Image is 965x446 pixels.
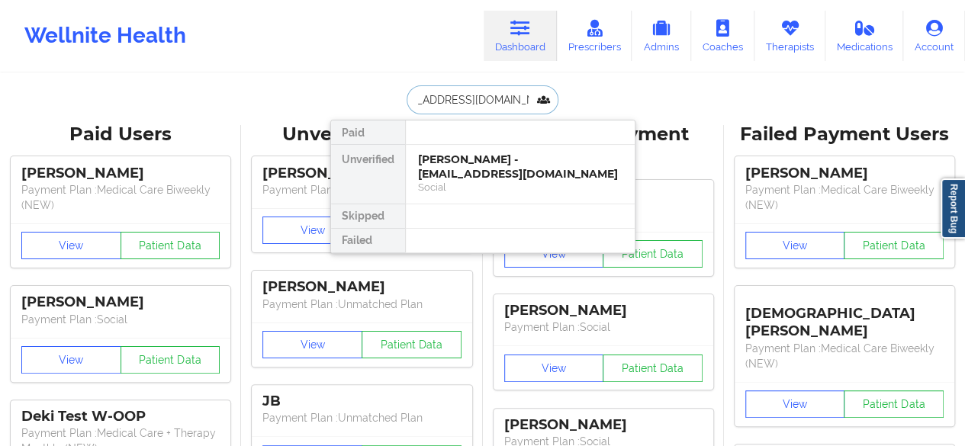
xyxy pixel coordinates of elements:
div: Deki Test W-OOP [21,408,220,425]
p: Payment Plan : Medical Care Biweekly (NEW) [21,182,220,213]
div: Failed Payment Users [735,123,954,146]
div: Paid [331,120,405,145]
button: Patient Data [121,232,220,259]
a: Medications [825,11,904,61]
a: Therapists [754,11,825,61]
button: Patient Data [121,346,220,374]
p: Payment Plan : Medical Care Biweekly (NEW) [745,341,944,371]
div: Unverified Users [252,123,471,146]
p: Payment Plan : Unmatched Plan [262,297,461,312]
div: [PERSON_NAME] [21,294,220,311]
p: Payment Plan : Unmatched Plan [262,182,461,197]
button: View [21,346,121,374]
div: [DEMOGRAPHIC_DATA][PERSON_NAME] [745,294,944,340]
p: Payment Plan : Medical Care Biweekly (NEW) [745,182,944,213]
button: View [504,355,604,382]
div: [PERSON_NAME] [262,165,461,182]
a: Admins [632,11,691,61]
a: Report Bug [941,178,965,239]
div: Paid Users [11,123,230,146]
div: [PERSON_NAME] - [EMAIL_ADDRESS][DOMAIN_NAME] [418,152,622,181]
p: Payment Plan : Unmatched Plan [262,410,461,425]
a: Dashboard [484,11,557,61]
div: Failed [331,229,405,253]
button: View [504,240,604,268]
div: Skipped [331,204,405,229]
div: [PERSON_NAME] [504,302,703,319]
button: Patient Data [844,232,944,259]
div: JB [262,393,461,410]
button: View [745,232,845,259]
div: [PERSON_NAME] [262,278,461,296]
button: Patient Data [362,331,462,358]
button: View [262,331,362,358]
p: Payment Plan : Social [21,312,220,327]
div: Unverified [331,145,405,204]
div: [PERSON_NAME] [504,416,703,434]
button: Patient Data [603,355,703,382]
div: Social [418,181,622,194]
a: Coaches [691,11,754,61]
a: Account [903,11,965,61]
button: Patient Data [603,240,703,268]
button: View [262,217,362,244]
button: View [745,390,845,418]
button: View [21,232,121,259]
p: Payment Plan : Social [504,319,703,335]
button: Patient Data [844,390,944,418]
div: [PERSON_NAME] [21,165,220,182]
a: Prescribers [557,11,632,61]
div: [PERSON_NAME] [745,165,944,182]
